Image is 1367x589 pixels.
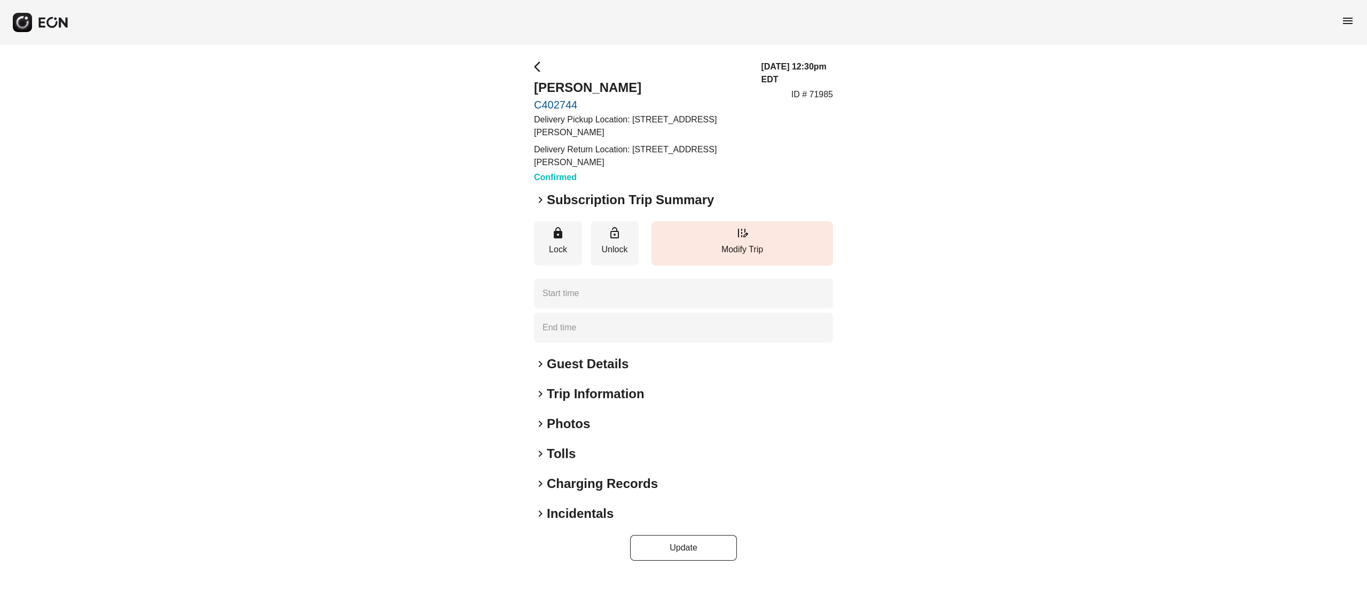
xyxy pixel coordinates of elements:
[547,445,576,462] h2: Tolls
[534,358,547,370] span: keyboard_arrow_right
[534,98,748,111] a: C402744
[657,243,828,256] p: Modify Trip
[534,221,582,266] button: Lock
[534,171,748,184] h3: Confirmed
[651,221,833,266] button: Modify Trip
[791,88,833,101] p: ID # 71985
[547,415,590,432] h2: Photos
[539,243,577,256] p: Lock
[534,113,748,139] p: Delivery Pickup Location: [STREET_ADDRESS][PERSON_NAME]
[534,60,547,73] span: arrow_back_ios
[1341,14,1354,27] span: menu
[761,60,833,86] h3: [DATE] 12:30pm EDT
[547,385,645,402] h2: Trip Information
[591,221,639,266] button: Unlock
[608,227,621,239] span: lock_open
[547,475,658,492] h2: Charging Records
[547,191,714,208] h2: Subscription Trip Summary
[547,505,614,522] h2: Incidentals
[552,227,564,239] span: lock
[534,193,547,206] span: keyboard_arrow_right
[630,535,737,561] button: Update
[547,355,628,373] h2: Guest Details
[534,387,547,400] span: keyboard_arrow_right
[596,243,633,256] p: Unlock
[534,477,547,490] span: keyboard_arrow_right
[534,417,547,430] span: keyboard_arrow_right
[534,79,748,96] h2: [PERSON_NAME]
[534,507,547,520] span: keyboard_arrow_right
[534,447,547,460] span: keyboard_arrow_right
[534,143,748,169] p: Delivery Return Location: [STREET_ADDRESS][PERSON_NAME]
[736,227,749,239] span: edit_road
